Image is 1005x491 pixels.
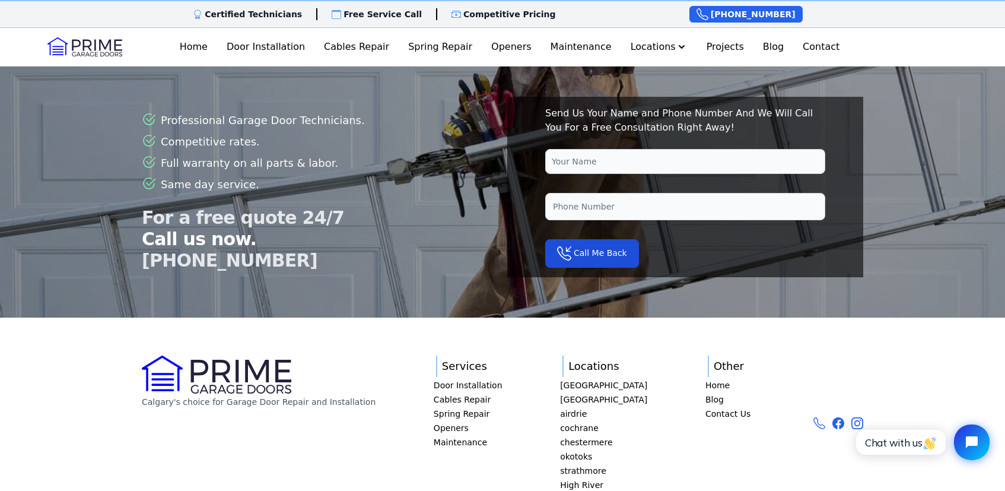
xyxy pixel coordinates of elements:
[222,35,310,59] a: Door Installation
[403,35,477,59] a: Spring Repair
[161,112,365,129] p: Professional Garage Door Technicians.
[463,8,556,20] p: Competitive Pricing
[47,37,122,56] img: Logo
[344,8,422,20] p: Free Service Call
[319,35,394,59] a: Cables Repair
[142,207,365,229] span: For a free quote 24/7
[161,155,338,172] p: Full warranty on all parts & labor.
[702,35,749,59] a: Projects
[545,106,825,135] p: Send Us Your Name and Phone Number And We Will Call You For a Free Consultation Right Away!
[560,451,647,463] a: okotoks
[798,35,844,59] a: Contact
[161,134,260,150] p: Competitive rates.
[205,8,302,20] p: Certified Technicians
[560,479,647,491] a: High River
[843,414,1000,470] iframe: Tidio Chat
[434,436,502,448] a: Maintenance
[545,149,825,174] input: Your Name
[142,250,317,271] a: [PHONE_NUMBER]
[434,422,502,434] a: Openers
[161,176,259,193] p: Same day service.
[545,193,825,220] input: Phone Number
[758,35,788,59] a: Blog
[626,35,692,59] button: Locations
[560,436,647,448] a: chestermere
[434,408,502,420] a: Spring Repair
[705,408,750,420] a: Contact Us
[560,465,647,477] a: strathmore
[689,6,803,23] a: [PHONE_NUMBER]
[560,422,647,434] a: cochrane
[142,229,365,250] span: Call us now.
[560,408,647,420] a: airdrie
[175,35,212,59] a: Home
[486,35,536,59] a: Openers
[545,239,639,268] button: Call Me Back
[546,35,616,59] a: Maintenance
